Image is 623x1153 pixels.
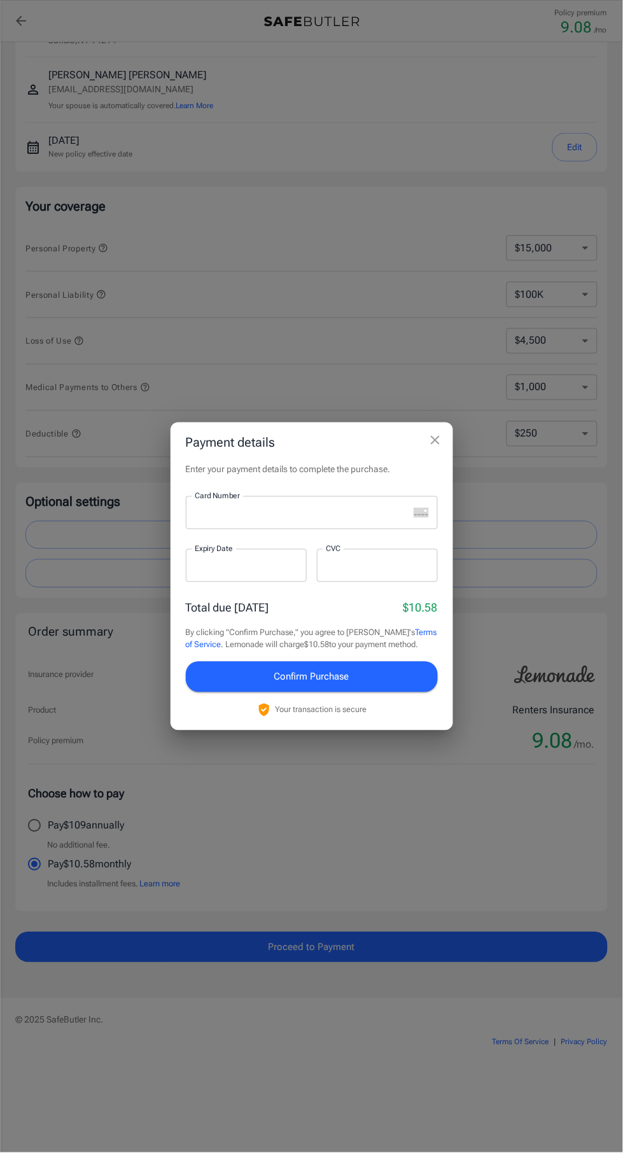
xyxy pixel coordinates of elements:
button: Confirm Purchase [186,662,438,692]
svg: unknown [414,508,429,518]
p: Total due [DATE] [186,599,269,617]
iframe: Secure CVC input frame [326,559,429,571]
p: Your transaction is secure [276,704,367,716]
iframe: Secure card number input frame [195,507,409,519]
button: close [423,428,448,453]
label: Card Number [195,491,240,501]
h2: Payment details [171,423,453,463]
label: CVC [326,543,341,554]
p: Enter your payment details to complete the purchase. [186,463,438,476]
p: By clicking "Confirm Purchase," you agree to [PERSON_NAME]'s . Lemonade will charge $10.58 to you... [186,627,438,652]
iframe: Secure expiration date input frame [195,559,298,571]
p: $10.58 [403,599,438,617]
label: Expiry Date [195,543,233,554]
span: Confirm Purchase [274,669,349,685]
